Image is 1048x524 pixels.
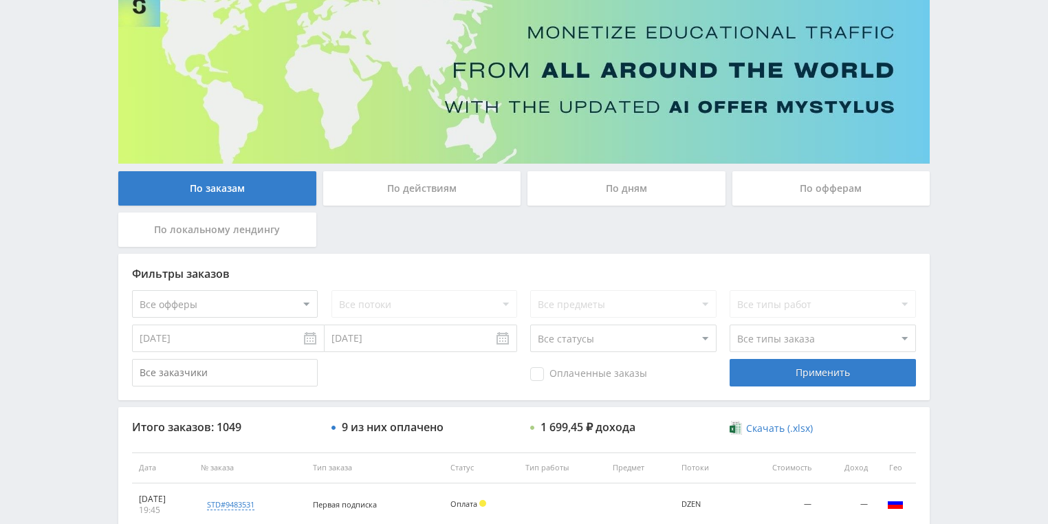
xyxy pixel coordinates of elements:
[342,421,444,433] div: 9 из них оплачено
[323,171,521,206] div: По действиям
[730,421,741,435] img: xlsx
[730,422,812,435] a: Скачать (.xlsx)
[818,452,875,483] th: Доход
[479,500,486,507] span: Холд
[746,423,813,434] span: Скачать (.xlsx)
[681,500,730,509] div: DZEN
[527,171,725,206] div: По дням
[450,499,477,509] span: Оплата
[207,499,254,510] div: std#9483531
[118,212,316,247] div: По локальному лендингу
[732,171,930,206] div: По офферам
[530,367,647,381] span: Оплаченные заказы
[675,452,737,483] th: Потоки
[132,359,318,386] input: Все заказчики
[139,505,187,516] div: 19:45
[313,499,377,510] span: Первая подписка
[875,452,916,483] th: Гео
[606,452,675,483] th: Предмет
[194,452,306,483] th: № заказа
[541,421,635,433] div: 1 699,45 ₽ дохода
[518,452,605,483] th: Тип работы
[738,452,818,483] th: Стоимость
[132,452,194,483] th: Дата
[118,171,316,206] div: По заказам
[139,494,187,505] div: [DATE]
[306,452,444,483] th: Тип заказа
[132,268,916,280] div: Фильтры заказов
[444,452,519,483] th: Статус
[887,495,904,512] img: rus.png
[730,359,915,386] div: Применить
[132,421,318,433] div: Итого заказов: 1049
